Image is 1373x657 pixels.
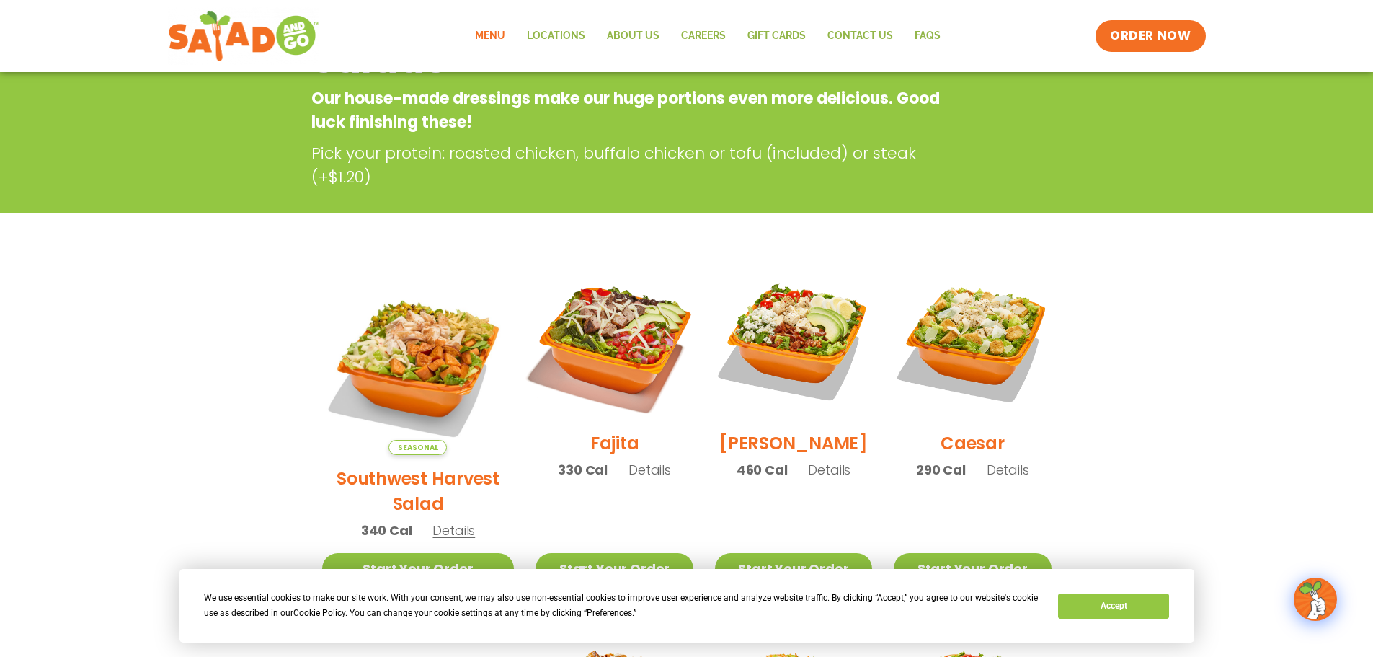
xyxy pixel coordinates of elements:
h2: Southwest Harvest Salad [322,466,515,516]
span: Details [808,461,850,479]
span: Seasonal [388,440,447,455]
img: Product photo for Caesar Salad [894,263,1051,420]
span: Cookie Policy [293,608,345,618]
nav: Menu [464,19,951,53]
a: GIFT CARDS [737,19,817,53]
span: 340 Cal [361,521,412,540]
span: Details [987,461,1029,479]
span: Preferences [587,608,632,618]
a: About Us [596,19,670,53]
div: Cookie Consent Prompt [179,569,1194,643]
img: new-SAG-logo-768×292 [168,7,320,65]
span: 460 Cal [737,460,788,480]
span: ORDER NOW [1110,27,1191,45]
a: Locations [516,19,596,53]
a: Start Your Order [715,553,872,584]
span: 330 Cal [558,460,608,480]
span: Details [432,521,475,539]
h2: Caesar [941,431,1005,456]
a: Start Your Order [322,553,515,584]
span: Details [628,461,671,479]
img: wpChatIcon [1295,579,1336,619]
img: Product photo for Southwest Harvest Salad [322,263,515,455]
p: Pick your protein: roasted chicken, buffalo chicken or tofu (included) or steak (+$1.20) [311,141,953,189]
a: Start Your Order [536,553,693,584]
a: Menu [464,19,516,53]
h2: [PERSON_NAME] [719,431,868,456]
img: Product photo for Cobb Salad [715,263,872,420]
a: Start Your Order [894,553,1051,584]
div: We use essential cookies to make our site work. With your consent, we may also use non-essential ... [204,591,1041,621]
span: 290 Cal [916,460,966,480]
a: Careers [670,19,737,53]
img: Product photo for Fajita Salad [522,249,706,433]
a: ORDER NOW [1096,20,1205,52]
p: Our house-made dressings make our huge portions even more delicious. Good luck finishing these! [311,87,946,134]
button: Accept [1058,594,1169,619]
a: FAQs [904,19,951,53]
h2: Fajita [590,431,639,456]
a: Contact Us [817,19,904,53]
